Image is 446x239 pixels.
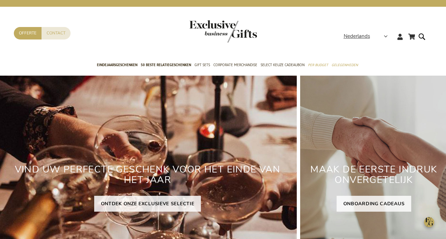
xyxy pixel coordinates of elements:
[14,27,42,39] a: Offerte
[337,196,412,212] a: ONBOARDING CADEAUS
[42,27,71,39] a: Contact
[213,61,257,69] span: Corporate Merchandise
[308,57,328,74] a: Per Budget
[189,20,223,43] a: store logo
[141,61,191,69] span: 50 beste relatiegeschenken
[194,61,210,69] span: Gift Sets
[308,61,328,69] span: Per Budget
[261,57,305,74] a: Select Keuze Cadeaubon
[261,61,305,69] span: Select Keuze Cadeaubon
[97,61,137,69] span: Eindejaarsgeschenken
[94,196,201,212] a: ONTDEK ONZE EXCLUSIEVE SELECTIE
[189,20,257,43] img: Exclusive Business gifts logo
[344,32,392,40] div: Nederlands
[141,57,191,74] a: 50 beste relatiegeschenken
[344,32,370,40] span: Nederlands
[194,57,210,74] a: Gift Sets
[97,57,137,74] a: Eindejaarsgeschenken
[332,57,358,74] a: Gelegenheden
[213,57,257,74] a: Corporate Merchandise
[332,61,358,69] span: Gelegenheden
